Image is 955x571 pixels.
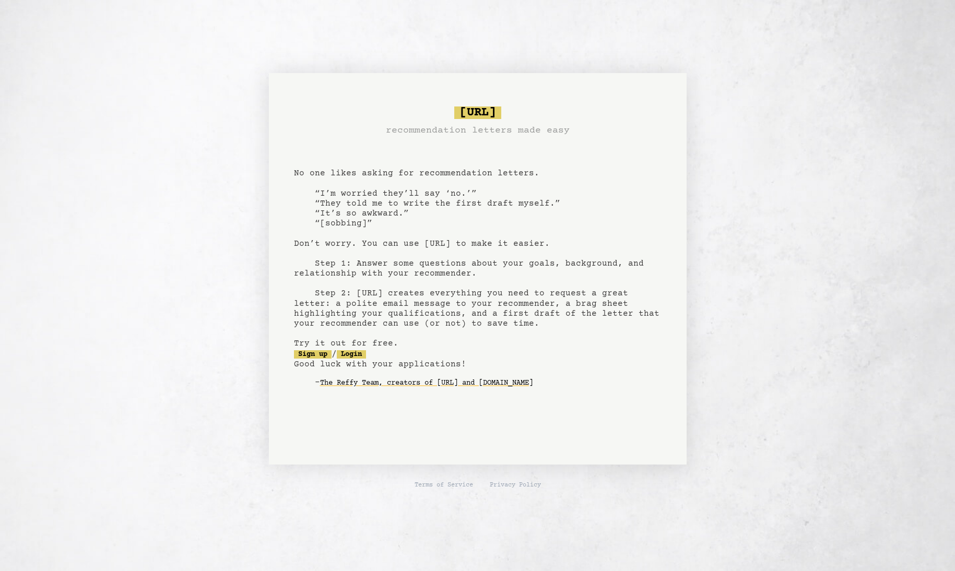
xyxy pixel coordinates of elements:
a: The Reffy Team, creators of [URL] and [DOMAIN_NAME] [320,375,533,391]
a: Privacy Policy [490,481,541,490]
div: - [315,378,662,388]
h3: recommendation letters made easy [386,123,570,138]
a: Sign up [294,350,332,359]
span: [URL] [454,106,501,119]
a: Login [337,350,366,359]
a: Terms of Service [415,481,473,490]
pre: No one likes asking for recommendation letters. “I’m worried they’ll say ‘no.’” “They told me to ... [294,102,662,408]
